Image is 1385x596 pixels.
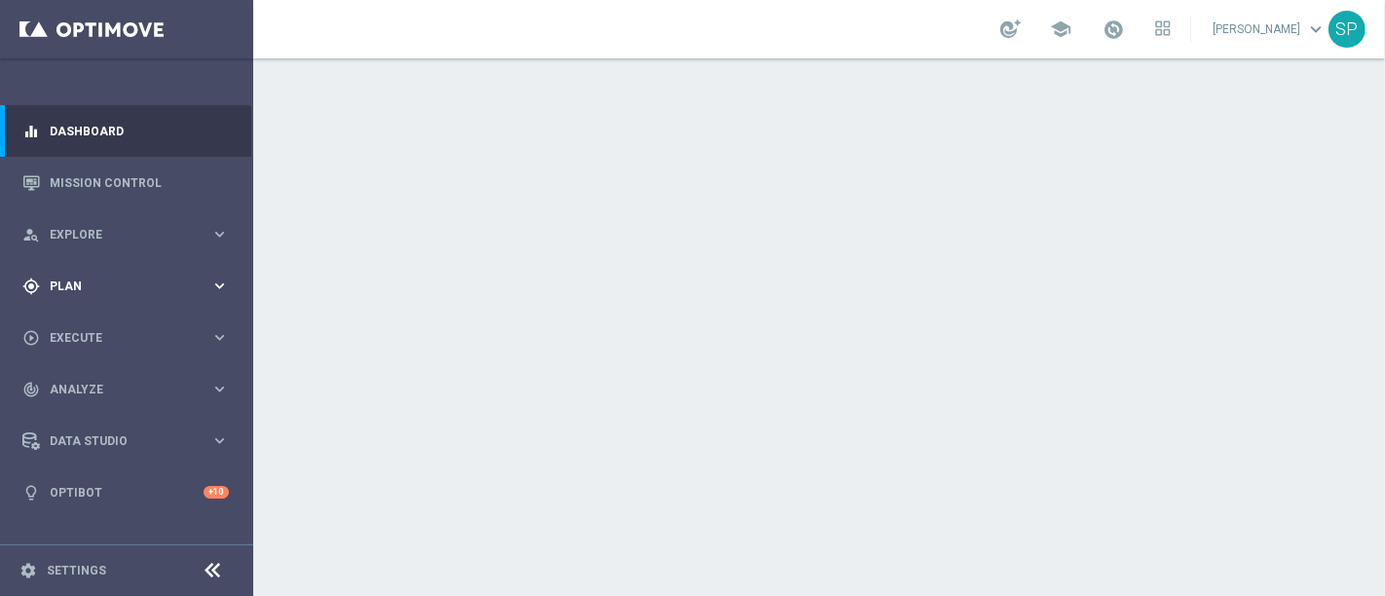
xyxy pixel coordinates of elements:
[22,123,40,140] i: equalizer
[50,332,210,344] span: Execute
[21,433,230,449] button: Data Studio keyboard_arrow_right
[22,226,40,243] i: person_search
[21,485,230,501] button: lightbulb Optibot +10
[21,330,230,346] button: play_circle_outline Execute keyboard_arrow_right
[210,431,229,450] i: keyboard_arrow_right
[21,227,230,242] button: person_search Explore keyboard_arrow_right
[50,105,229,157] a: Dashboard
[22,466,229,518] div: Optibot
[50,229,210,241] span: Explore
[22,226,210,243] div: Explore
[22,381,210,398] div: Analyze
[22,105,229,157] div: Dashboard
[22,157,229,208] div: Mission Control
[22,278,210,295] div: Plan
[1329,11,1366,48] div: SP
[21,382,230,397] button: track_changes Analyze keyboard_arrow_right
[22,381,40,398] i: track_changes
[50,157,229,208] a: Mission Control
[210,380,229,398] i: keyboard_arrow_right
[19,562,37,579] i: settings
[50,280,210,292] span: Plan
[22,329,40,347] i: play_circle_outline
[50,435,210,447] span: Data Studio
[22,484,40,502] i: lightbulb
[1211,15,1329,44] a: [PERSON_NAME]keyboard_arrow_down
[22,432,210,450] div: Data Studio
[22,329,210,347] div: Execute
[210,225,229,243] i: keyboard_arrow_right
[210,328,229,347] i: keyboard_arrow_right
[50,466,204,518] a: Optibot
[21,279,230,294] button: gps_fixed Plan keyboard_arrow_right
[210,277,229,295] i: keyboard_arrow_right
[22,278,40,295] i: gps_fixed
[21,124,230,139] button: equalizer Dashboard
[50,384,210,395] span: Analyze
[204,486,229,499] div: +10
[1050,19,1071,40] span: school
[47,565,106,577] a: Settings
[21,175,230,191] button: Mission Control
[1305,19,1327,40] span: keyboard_arrow_down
